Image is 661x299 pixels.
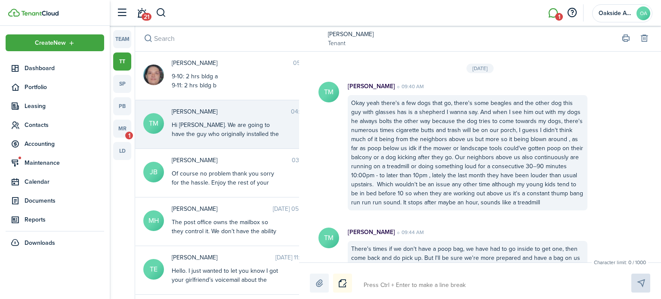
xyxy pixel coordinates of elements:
[143,113,164,134] avatar-text: TM
[273,204,317,213] time: [DATE] 05:59 PM
[333,274,352,293] button: Notice
[6,34,104,51] button: Open menu
[6,211,104,228] a: Reports
[395,228,424,236] time: 09:44 AM
[291,107,317,116] time: 04:08 PM
[395,83,424,90] time: 09:40 AM
[156,6,167,20] button: Search
[172,107,291,116] span: Taylor Mueller
[172,59,293,68] span: Jennifer Dahn
[143,259,164,280] avatar-text: TE
[592,259,648,266] small: Character limit: 0 / 1000
[113,52,131,71] a: tt
[133,2,150,24] a: Notifications
[114,5,130,21] button: Open sidebar
[172,253,275,262] span: Thomas Enriquez
[172,169,279,196] div: Of course no problem thank you sorry for the hassle. Enjoy the rest of your day
[6,60,104,77] a: Dashboard
[25,120,104,129] span: Contacts
[275,253,317,262] time: [DATE] 11:49 AM
[143,210,164,231] avatar-text: MH
[292,156,317,165] time: 03:37 PM
[318,82,339,102] avatar-text: TM
[25,139,104,148] span: Accounting
[143,162,164,182] avatar-text: JB
[466,64,494,73] div: [DATE]
[25,238,55,247] span: Downloads
[142,13,151,21] span: 21
[25,215,104,224] span: Reports
[328,30,374,39] a: [PERSON_NAME]
[565,6,579,20] button: Open resource center
[620,33,632,45] button: Print
[125,132,133,139] span: 1
[172,156,292,165] span: JOE BARAHONA
[25,64,104,73] span: Dashboard
[348,95,587,210] div: Okay yeah there's a few dogs that go, there's some beagles and the other dog this guy with glasse...
[348,228,395,237] p: [PERSON_NAME]
[113,120,131,138] a: mr
[172,218,279,263] div: The post office owns the mailbox so they control it. We don’t have the ability to change locks on...
[8,9,20,17] img: TenantCloud
[25,158,104,167] span: Maintenance
[21,11,59,16] img: TenantCloud
[35,40,66,46] span: Create New
[25,196,104,205] span: Documents
[172,72,279,99] div: 9-10: 2 hrs bldg a 9-11: 2 hrs bldg b 9-15: 1 hr trash
[143,65,164,85] img: Jennifer Dahn
[636,6,650,20] avatar-text: OA
[113,97,131,115] a: pb
[328,39,374,48] a: Tenant
[25,177,104,186] span: Calendar
[25,83,104,92] span: Portfolio
[113,30,131,48] a: team
[638,33,650,45] button: Delete
[599,10,633,16] span: Oakside Apartments
[135,26,324,51] input: search
[348,82,395,91] p: [PERSON_NAME]
[293,59,317,68] time: 05:17 PM
[113,142,131,160] a: ld
[318,228,339,248] avatar-text: TM
[172,120,279,175] div: Hi [PERSON_NAME]. We are going to have the guy who originally installed the dishwasher come by [D...
[172,204,273,213] span: Michael Hill
[113,75,131,93] a: sp
[142,33,154,45] button: Search
[25,102,104,111] span: Leasing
